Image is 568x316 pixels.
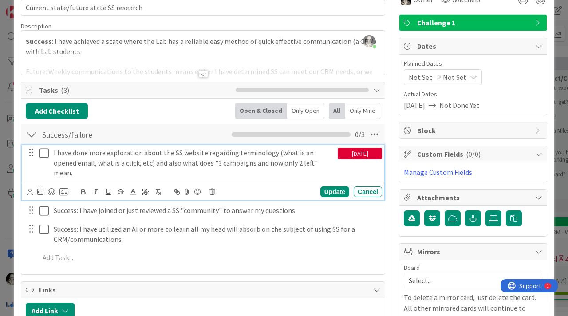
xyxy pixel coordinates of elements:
span: Not Done Yet [439,100,479,111]
span: Tasks [39,85,231,95]
span: Select... [409,274,522,287]
div: All [329,103,345,119]
div: Update [320,186,349,197]
span: Actual Dates [404,90,542,99]
input: Add Checklist... [39,126,187,142]
span: Block [417,125,531,136]
span: Links [39,284,369,295]
strong: Success [26,37,52,46]
span: 0 / 3 [355,129,365,140]
p: I have done more exploration about the SS website regarding terminology (what is an opened email,... [54,148,334,178]
div: Only Open [287,103,324,119]
div: 1 [46,4,48,11]
p: : I have achieved a state where the Lab has a reliable easy method of quick effective communicati... [26,36,380,56]
span: Dates [417,41,531,51]
span: ( 0/0 ) [466,150,481,158]
span: Mirrors [417,246,531,257]
div: Cancel [354,186,382,197]
span: Not Set [443,72,466,83]
div: Only Mine [345,103,380,119]
span: Not Set [409,72,432,83]
div: Open & Closed [235,103,287,119]
span: Description [21,22,51,30]
a: Manage Custom Fields [404,168,472,177]
span: Support [19,1,40,12]
span: Planned Dates [404,59,542,68]
span: [DATE] [404,100,425,111]
span: ( 3 ) [61,86,69,95]
img: 5slRnFBaanOLW26e9PW3UnY7xOjyexml.jpeg [363,35,375,47]
button: Add Checklist [26,103,88,119]
span: Custom Fields [417,149,531,159]
p: Success: I have joined or just reviewed a SS "community" to answer my questions [54,205,379,216]
p: Success: I have utilized an AI or more to learn all my head will absorb on the subject of using S... [54,224,379,244]
span: Attachments [417,192,531,203]
div: [DATE] [338,148,382,159]
span: Challenge 1 [417,17,531,28]
span: Board [404,265,420,271]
